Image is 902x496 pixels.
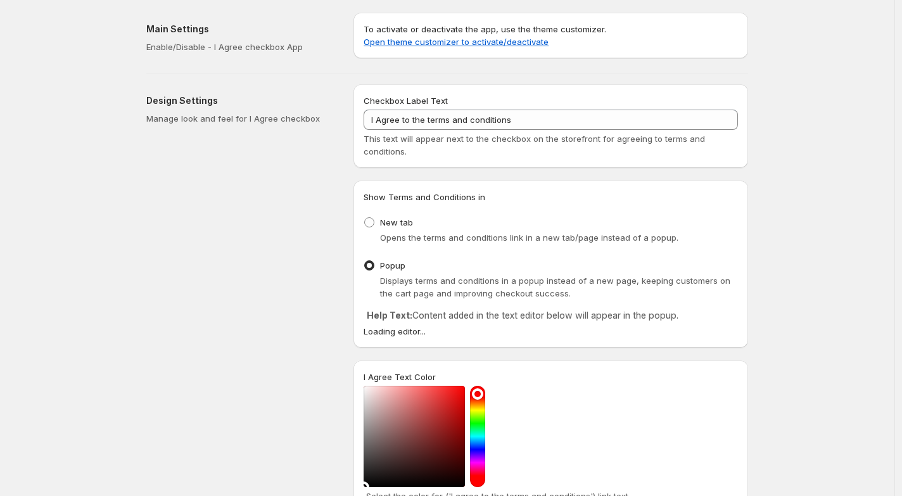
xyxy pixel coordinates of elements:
span: Checkbox Label Text [364,96,448,106]
div: Loading editor... [364,325,738,338]
label: I Agree Text Color [364,371,436,383]
p: Manage look and feel for I Agree checkbox [146,112,333,125]
span: New tab [380,217,413,227]
span: This text will appear next to the checkbox on the storefront for agreeing to terms and conditions. [364,134,705,156]
span: Show Terms and Conditions in [364,192,485,202]
h2: Design Settings [146,94,333,107]
span: Opens the terms and conditions link in a new tab/page instead of a popup. [380,232,678,243]
span: Popup [380,260,405,270]
h2: Main Settings [146,23,333,35]
p: To activate or deactivate the app, use the theme customizer. [364,23,738,48]
iframe: Tidio Chat [837,414,896,474]
span: Displays terms and conditions in a popup instead of a new page, keeping customers on the cart pag... [380,276,730,298]
p: Enable/Disable - I Agree checkbox App [146,41,333,53]
a: Open theme customizer to activate/deactivate [364,37,549,47]
strong: Help Text: [367,310,412,321]
p: Content added in the text editor below will appear in the popup. [367,309,735,322]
